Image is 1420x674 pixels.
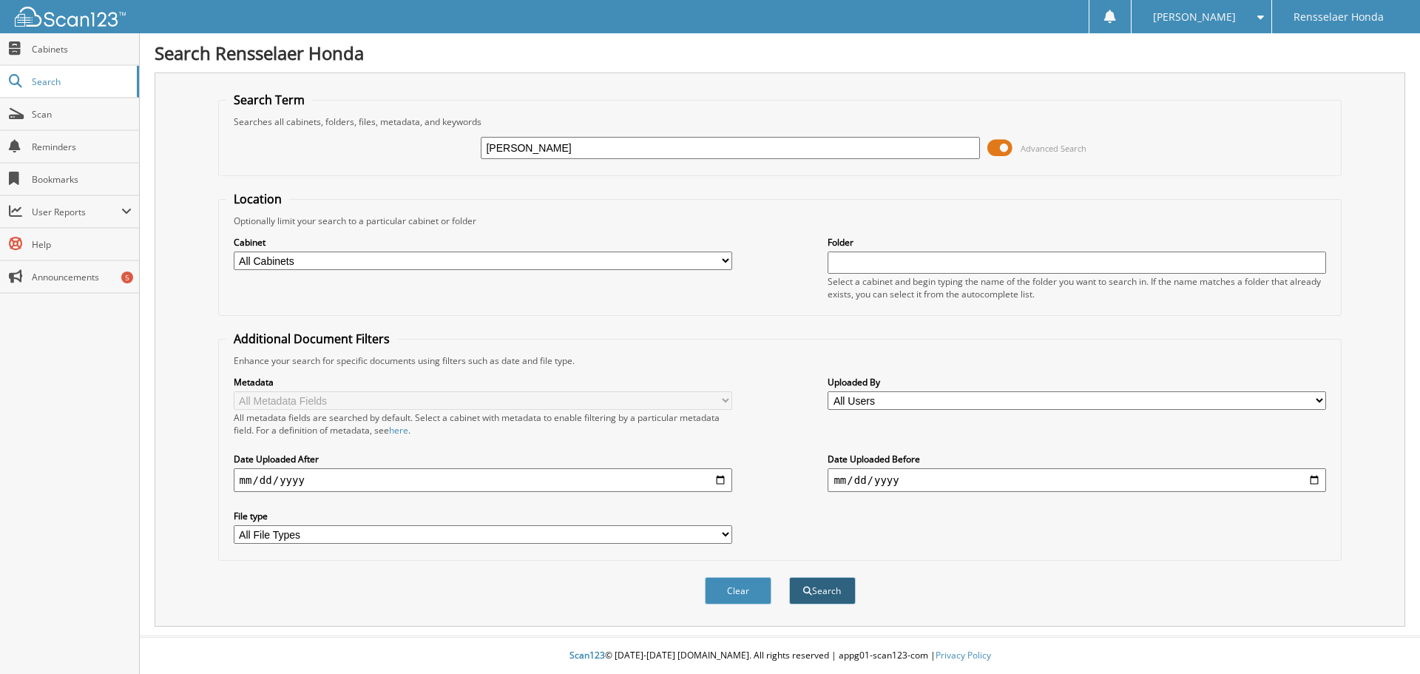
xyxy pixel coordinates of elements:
[234,236,732,249] label: Cabinet
[234,510,732,522] label: File type
[234,453,732,465] label: Date Uploaded After
[569,649,605,661] span: Scan123
[15,7,126,27] img: scan123-logo-white.svg
[32,271,132,283] span: Announcements
[226,331,397,347] legend: Additional Document Filters
[226,191,289,207] legend: Location
[234,411,732,437] div: All metadata fields are searched by default. Select a cabinet with metadata to enable filtering b...
[32,238,132,251] span: Help
[705,577,771,604] button: Clear
[828,453,1326,465] label: Date Uploaded Before
[226,215,1334,227] div: Optionally limit your search to a particular cabinet or folder
[828,236,1326,249] label: Folder
[234,376,732,388] label: Metadata
[789,577,856,604] button: Search
[1346,603,1420,674] iframe: Chat Widget
[32,108,132,121] span: Scan
[140,638,1420,674] div: © [DATE]-[DATE] [DOMAIN_NAME]. All rights reserved | appg01-scan123-com |
[936,649,991,661] a: Privacy Policy
[226,354,1334,367] div: Enhance your search for specific documents using filters such as date and file type.
[32,141,132,153] span: Reminders
[155,41,1405,65] h1: Search Rensselaer Honda
[32,43,132,55] span: Cabinets
[234,468,732,492] input: start
[1021,143,1086,154] span: Advanced Search
[828,468,1326,492] input: end
[828,275,1326,300] div: Select a cabinet and begin typing the name of the folder you want to search in. If the name match...
[226,115,1334,128] div: Searches all cabinets, folders, files, metadata, and keywords
[389,424,408,437] a: here
[32,75,129,88] span: Search
[1153,13,1236,21] span: [PERSON_NAME]
[226,92,312,108] legend: Search Term
[1294,13,1384,21] span: Rensselaer Honda
[121,272,133,283] div: 5
[32,173,132,186] span: Bookmarks
[32,206,121,218] span: User Reports
[828,376,1326,388] label: Uploaded By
